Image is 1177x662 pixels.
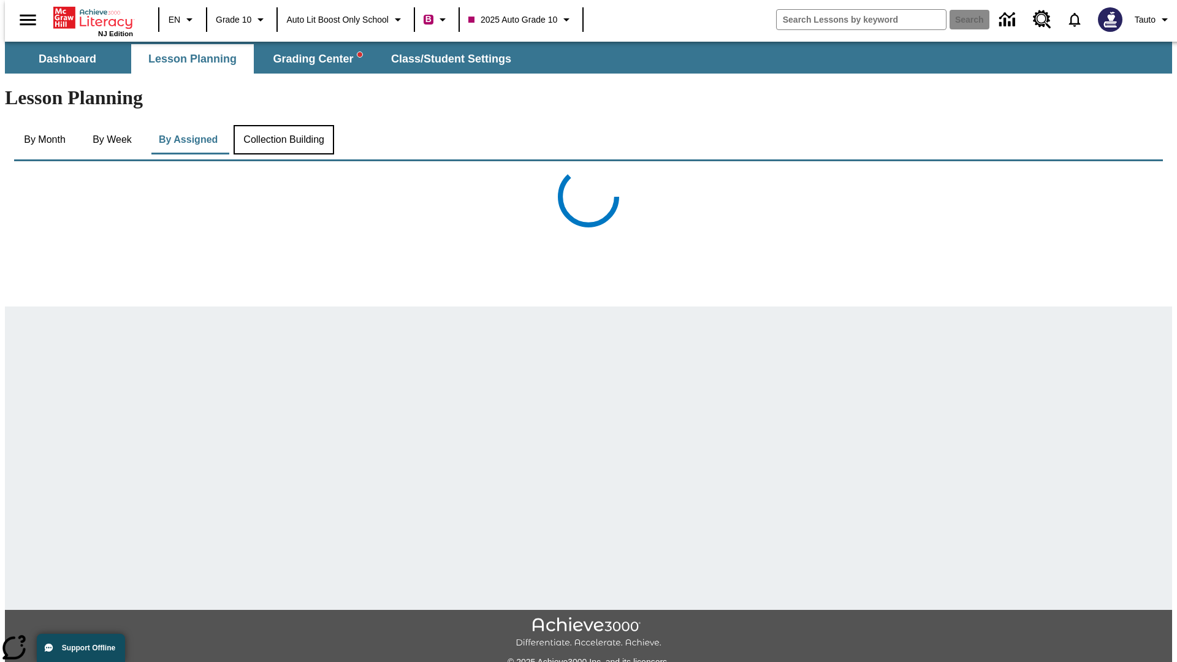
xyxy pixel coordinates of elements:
button: Lesson Planning [131,44,254,74]
img: Avatar [1098,7,1122,32]
a: Home [53,6,133,30]
button: Collection Building [234,125,334,154]
a: Notifications [1059,4,1091,36]
span: Class/Student Settings [391,52,511,66]
span: EN [169,13,180,26]
span: Support Offline [62,644,115,652]
button: By Month [14,125,75,154]
a: Data Center [992,3,1026,37]
svg: writing assistant alert [357,52,362,57]
span: Dashboard [39,52,96,66]
button: Profile/Settings [1130,9,1177,31]
button: Boost Class color is violet red. Change class color [419,9,455,31]
span: 2025 Auto Grade 10 [468,13,557,26]
button: Open side menu [10,2,46,38]
button: Support Offline [37,634,125,662]
span: NJ Edition [98,30,133,37]
button: Select a new avatar [1091,4,1130,36]
button: Class/Student Settings [381,44,521,74]
button: School: Auto Lit Boost only School, Select your school [281,9,410,31]
span: Auto Lit Boost only School [286,13,389,26]
button: Language: EN, Select a language [163,9,202,31]
button: By Week [82,125,143,154]
a: Resource Center, Will open in new tab [1026,3,1059,36]
input: search field [777,10,946,29]
button: Grading Center [256,44,379,74]
h1: Lesson Planning [5,86,1172,109]
button: Grade: Grade 10, Select a grade [211,9,273,31]
div: SubNavbar [5,44,522,74]
div: Home [53,4,133,37]
span: Tauto [1135,13,1156,26]
img: Achieve3000 Differentiate Accelerate Achieve [516,617,661,649]
button: Dashboard [6,44,129,74]
span: Lesson Planning [148,52,237,66]
span: B [425,12,432,27]
button: Class: 2025 Auto Grade 10, Select your class [463,9,579,31]
button: By Assigned [149,125,227,154]
div: SubNavbar [5,42,1172,74]
span: Grade 10 [216,13,251,26]
span: Grading Center [273,52,362,66]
